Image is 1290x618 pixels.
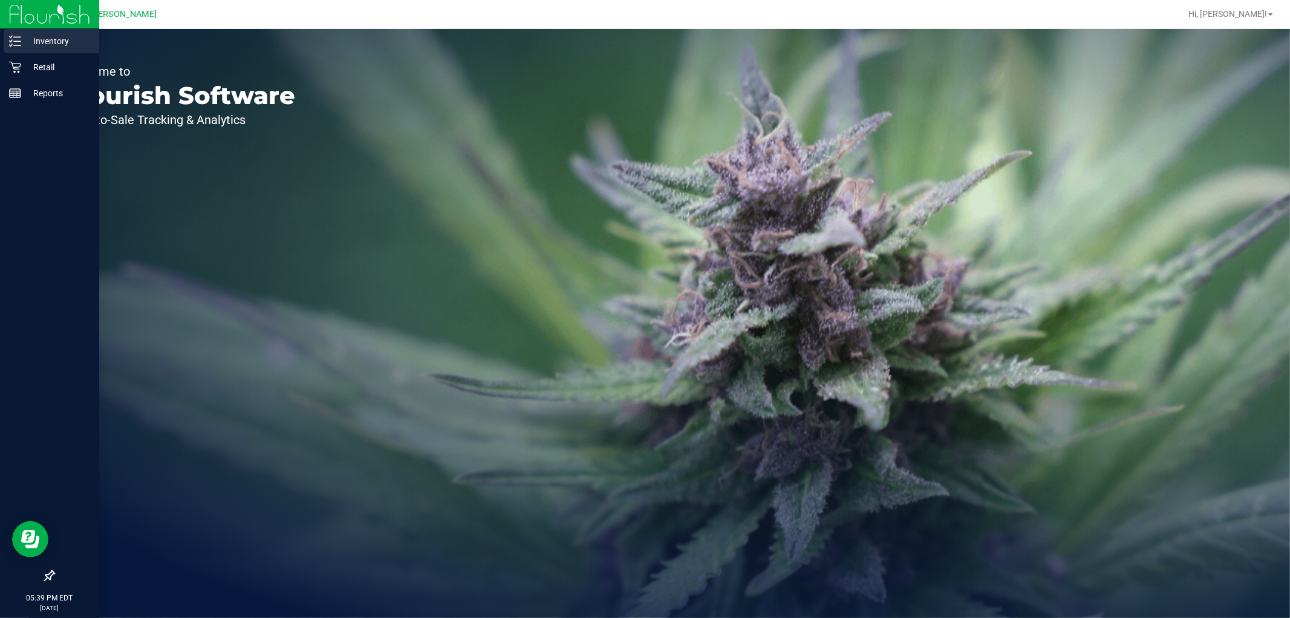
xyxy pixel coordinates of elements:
[90,9,157,19] span: [PERSON_NAME]
[5,603,94,613] p: [DATE]
[65,114,295,126] p: Seed-to-Sale Tracking & Analytics
[65,65,295,77] p: Welcome to
[65,84,295,108] p: Flourish Software
[9,35,21,47] inline-svg: Inventory
[1188,9,1267,19] span: Hi, [PERSON_NAME]!
[12,521,48,557] iframe: Resource center
[9,61,21,73] inline-svg: Retail
[9,87,21,99] inline-svg: Reports
[21,60,94,74] p: Retail
[21,34,94,48] p: Inventory
[5,593,94,603] p: 05:39 PM EDT
[21,86,94,100] p: Reports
